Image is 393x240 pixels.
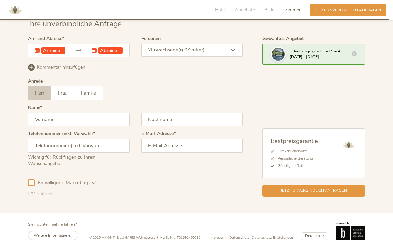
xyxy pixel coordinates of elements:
[274,162,318,170] li: Günstigste Rate
[229,235,249,240] span: Datenschutz
[35,179,92,186] span: Einwilligung Marketing
[148,47,151,53] span: 2
[28,153,130,167] div: Wichtig für Rückfragen zu Ihrem Wunschangebot
[28,191,243,197] div: * Pflichtfelder
[28,231,78,240] a: Weitere Informationen
[274,148,318,155] li: Direktbuchervorteil
[272,48,285,61] img: Ihre unverbindliche Anfrage
[315,7,381,13] span: Jetzt unverbindlich anfragen
[28,113,130,126] input: Vorname
[158,235,160,240] span: -
[262,35,304,42] span: Gewähltes Angebot
[28,131,95,136] label: Telefonnummer (inkl. Vorwahl)
[141,131,176,136] label: E-Mail-Adresse
[58,90,67,96] span: Frau
[210,235,227,240] span: Impressum
[28,19,122,29] span: Ihre unverbindliche Anfrage
[5,8,25,12] a: AMONTI & LUNARIS Wellnessresort
[35,90,44,96] span: Herr
[271,137,318,145] span: Bestpreisgarantie
[285,7,301,13] span: Zimmer
[187,47,205,53] span: Kind(er)
[151,47,184,53] span: Erwachsene(r),
[184,47,187,53] span: 0
[98,47,122,54] input: Abreise
[252,235,293,240] span: Datenschutz-Einstellungen
[235,7,255,13] span: Angebote
[28,36,64,41] label: An- und Abreise
[290,49,340,54] span: Urlaubstage geschenkt 5 = 4
[81,90,96,96] span: Familie
[215,7,226,13] span: Hotel
[41,47,65,54] input: Anreise
[290,54,319,59] span: [DATE] - [DATE]
[274,155,318,162] li: Persönliche Beratung
[340,137,357,153] img: AMONTI & LUNARIS Wellnessresort
[89,235,158,240] span: © 2025 AMONTI & LUNARIS Wellnessresort
[141,113,243,126] input: Nachname
[37,64,85,71] span: Kommentar hinzufügen
[28,222,77,227] span: Sie möchten mehr erfahren?
[141,139,243,153] input: E-Mail-Adresse
[281,188,347,193] span: Jetzt unverbindlich anfragen
[28,105,42,110] label: Name
[141,36,161,41] label: Personen
[34,233,73,238] span: Weitere Informationen
[160,235,200,240] span: MwSt-Nr. IT01691450215
[28,79,43,84] div: Anrede
[264,7,276,13] span: Bilder
[28,139,130,153] input: Telefonnummer (inkl. Vorwahl)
